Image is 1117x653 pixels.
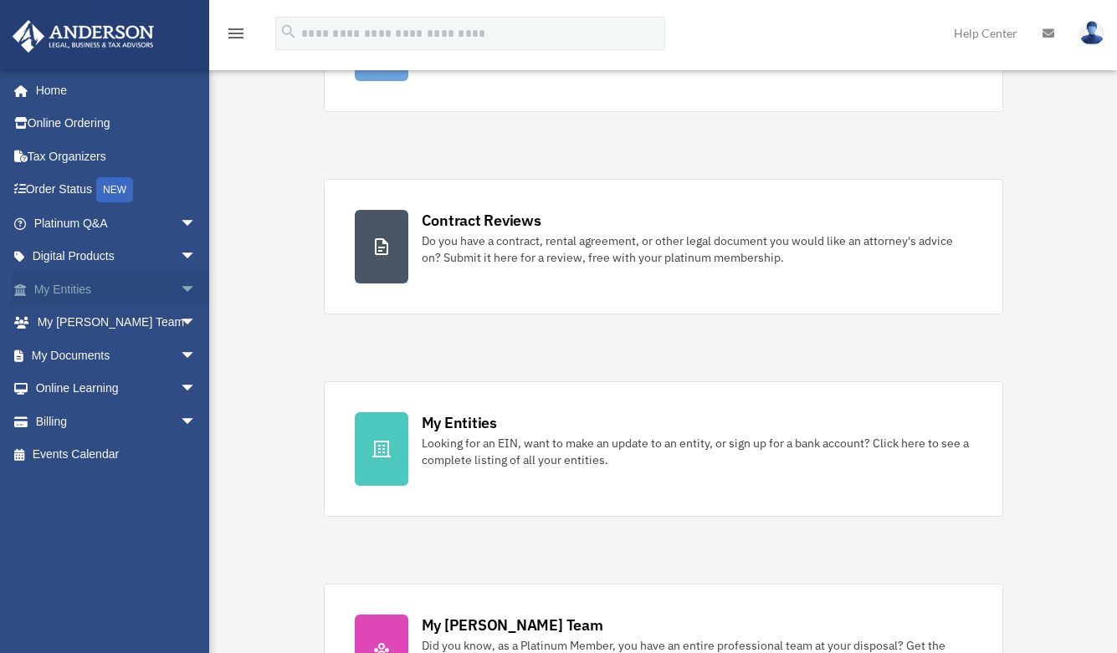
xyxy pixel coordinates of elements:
[180,273,213,307] span: arrow_drop_down
[180,306,213,340] span: arrow_drop_down
[226,29,246,43] a: menu
[96,177,133,202] div: NEW
[422,412,497,433] div: My Entities
[324,179,1003,314] a: Contract Reviews Do you have a contract, rental agreement, or other legal document you would like...
[12,173,222,207] a: Order StatusNEW
[12,372,222,406] a: Online Learningarrow_drop_down
[8,20,159,53] img: Anderson Advisors Platinum Portal
[12,405,222,438] a: Billingarrow_drop_down
[180,207,213,241] span: arrow_drop_down
[180,339,213,373] span: arrow_drop_down
[12,107,222,140] a: Online Ordering
[422,210,541,231] div: Contract Reviews
[12,339,222,372] a: My Documentsarrow_drop_down
[279,23,298,41] i: search
[12,74,213,107] a: Home
[422,232,972,266] div: Do you have a contract, rental agreement, or other legal document you would like an attorney's ad...
[12,140,222,173] a: Tax Organizers
[422,435,972,468] div: Looking for an EIN, want to make an update to an entity, or sign up for a bank account? Click her...
[12,207,222,240] a: Platinum Q&Aarrow_drop_down
[12,240,222,273] a: Digital Productsarrow_drop_down
[422,615,603,635] div: My [PERSON_NAME] Team
[226,23,246,43] i: menu
[180,405,213,439] span: arrow_drop_down
[324,381,1003,517] a: My Entities Looking for an EIN, want to make an update to an entity, or sign up for a bank accoun...
[1079,21,1104,45] img: User Pic
[180,372,213,406] span: arrow_drop_down
[12,438,222,472] a: Events Calendar
[12,273,222,306] a: My Entitiesarrow_drop_down
[180,240,213,274] span: arrow_drop_down
[12,306,222,339] a: My [PERSON_NAME] Teamarrow_drop_down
